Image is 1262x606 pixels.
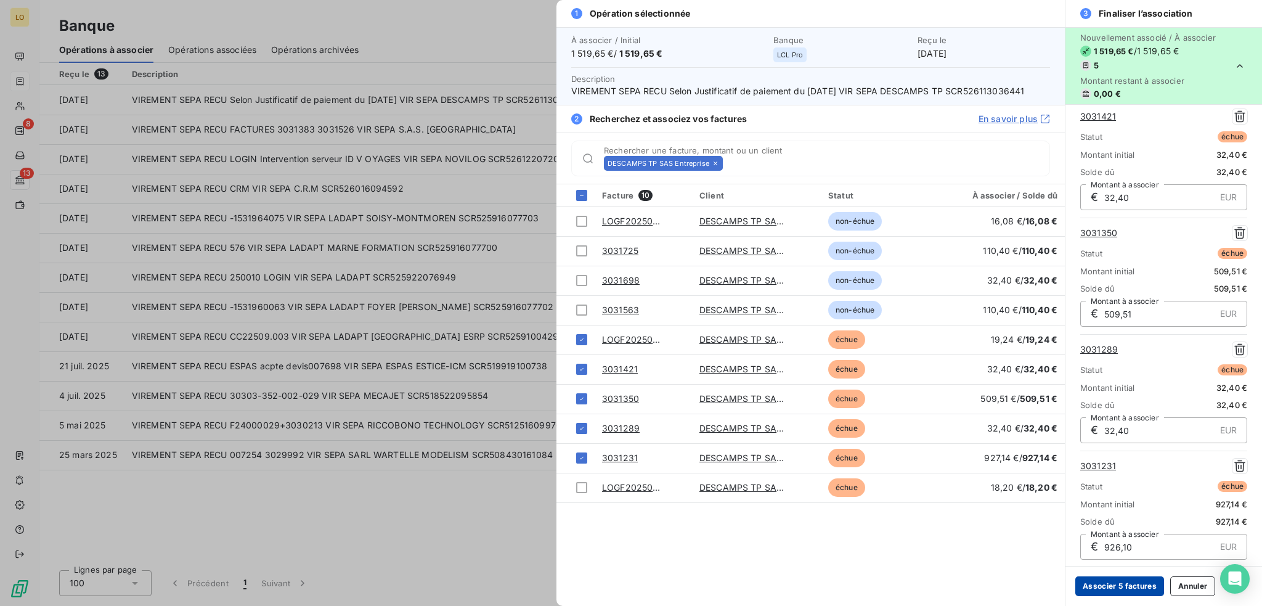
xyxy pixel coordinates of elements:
span: 19,24 € / [991,334,1057,345]
span: 18,20 € [1025,482,1057,493]
div: Open Intercom Messenger [1220,564,1250,594]
span: Statut [1080,481,1102,491]
span: 16,08 € / [991,216,1057,226]
span: 18,20 € / [991,482,1057,493]
a: LOGF2025000059 [602,334,680,345]
a: 3031289 [602,423,640,433]
div: [DATE] [918,35,1050,60]
span: échue [828,330,865,349]
a: DESCAMPS TP SAS Entreprise [699,216,826,226]
a: DESCAMPS TP SAS Entreprise [699,452,826,463]
span: 16,08 € [1025,216,1057,226]
span: Reçu le [918,35,1050,45]
div: Facture [602,190,685,201]
span: Montant initial [1080,150,1134,160]
span: Montant initial [1080,266,1134,276]
a: 3031231 [602,452,638,463]
span: LCL Pro [777,51,803,59]
span: 3 [1080,8,1091,19]
button: Associer 5 factures [1075,576,1164,596]
span: 110,40 € / [983,305,1057,315]
span: Statut [1080,248,1102,258]
input: placeholder [728,157,1049,170]
span: Solde dû [1080,284,1115,293]
a: DESCAMPS TP SAS Entreprise [699,334,826,345]
span: 1 519,65 € / [571,47,766,60]
span: 32,40 € [1024,423,1057,433]
span: Nouvellement associé / À associer [1080,33,1216,43]
span: échue [828,449,865,467]
span: DESCAMPS TP SAS Entreprise [608,160,709,167]
span: Montant restant à associer [1080,76,1216,86]
a: DESCAMPS TP SAS Entreprise [699,305,826,315]
a: En savoir plus [979,113,1050,125]
span: / 1 519,65 € [1134,45,1179,57]
span: échue [1218,364,1247,375]
a: 3031350 [602,393,639,404]
a: DESCAMPS TP SAS Entreprise [699,423,826,433]
span: échue [1218,248,1247,259]
a: 3031231 [1080,460,1116,472]
a: DESCAMPS TP SAS Entreprise [699,245,826,256]
span: 509,51 € / [980,393,1057,404]
a: DESCAMPS TP SAS Entreprise [699,275,826,285]
span: Banque [773,35,910,45]
span: non-échue [828,212,882,231]
span: 32,40 € / [987,275,1057,285]
span: 1 519,65 € [619,48,663,59]
span: 2 [571,113,582,125]
span: non-échue [828,301,882,319]
span: Opération sélectionnée [590,7,690,20]
span: 32,40 € [1216,150,1247,160]
span: 110,40 € [1022,245,1057,256]
span: 1 519,65 € [1094,46,1134,56]
span: 509,51 € [1020,393,1057,404]
span: 5 [1094,60,1099,70]
span: 19,24 € [1025,334,1057,345]
a: LOGF2025000052 [602,482,680,493]
span: échue [1218,481,1247,492]
span: 32,40 € / [987,364,1057,374]
span: 32,40 € [1216,383,1247,393]
button: Annuler [1170,576,1215,596]
div: À associer / Solde dû [932,190,1057,200]
span: Solde dû [1080,400,1115,410]
a: DESCAMPS TP SAS Entreprise [699,393,826,404]
span: non-échue [828,242,882,260]
a: DESCAMPS TP SAS Entreprise [699,364,826,374]
span: 0,00 € [1094,89,1121,99]
span: 32,40 € [1024,275,1057,285]
span: VIREMENT SEPA RECU Selon Justificatif de paiement du [DATE] VIR SEPA DESCAMPS TP SCR526113036441 [571,85,1050,97]
span: 110,40 € / [983,245,1057,256]
span: Statut [1080,365,1102,375]
a: 3031421 [602,364,638,374]
span: 32,40 € [1024,364,1057,374]
a: DESCAMPS TP SAS Entreprise [699,482,826,493]
span: 10 [638,190,653,201]
a: 3031698 [602,275,640,285]
span: 509,51 € [1214,266,1247,276]
a: 3031421 [1080,110,1116,123]
span: échue [1218,131,1247,142]
a: 3031350 [1080,227,1117,239]
span: 927,14 € [1216,517,1247,526]
a: 3031725 [602,245,638,256]
span: Description [571,74,616,84]
span: Recherchez et associez vos factures [590,113,747,125]
span: À associer / Initial [571,35,766,45]
span: 32,40 € / [987,423,1057,433]
span: 32,40 € [1216,167,1247,177]
span: échue [828,360,865,379]
span: non-échue [828,271,882,290]
span: 32,40 € [1216,400,1247,410]
span: 1 [571,8,582,19]
a: LOGF2025000071 [602,216,678,226]
span: Montant initial [1080,499,1134,509]
span: Solde dû [1080,167,1115,177]
span: échue [828,419,865,438]
span: 110,40 € [1022,305,1057,315]
a: 3031563 [602,305,639,315]
span: échue [828,478,865,497]
span: Montant initial [1080,383,1134,393]
span: 927,14 € [1022,452,1057,463]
